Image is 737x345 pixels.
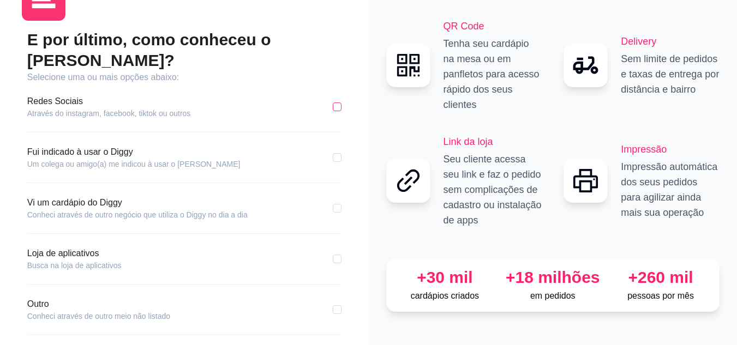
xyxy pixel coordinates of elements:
[611,289,710,302] p: pessoas por mês
[621,159,720,220] p: Impressão automática dos seus pedidos para agilizar ainda mais sua operação
[444,36,542,112] p: Tenha seu cardápio na mesa ou em panfletos para acesso rápido dos seus clientes
[27,260,122,271] article: Busca na loja de aplicativos
[27,311,170,322] article: Conheci através de outro meio não listado
[27,298,170,311] article: Outro
[611,268,710,287] div: +260 mil
[444,134,542,149] h2: Link da loja
[27,71,341,84] article: Selecione uma ou mais opções abaixo:
[396,268,495,287] div: +30 mil
[27,209,248,220] article: Conheci através de outro negócio que utiliza o Diggy no dia a dia
[503,289,602,302] p: em pedidos
[27,196,248,209] article: Vi um cardápio do Diggy
[27,29,341,71] h2: E por último, como conheceu o [PERSON_NAME]?
[27,146,241,159] article: Fui indicado à usar o Diggy
[621,142,720,157] h2: Impressão
[27,159,241,170] article: Um colega ou amigo(a) me indicou à usar o [PERSON_NAME]
[27,108,191,119] article: Através do instagram, facebook, tiktok ou outros
[444,152,542,228] p: Seu cliente acessa seu link e faz o pedido sem complicações de cadastro ou instalação de apps
[621,51,720,97] p: Sem limite de pedidos e taxas de entrega por distância e bairro
[621,34,720,49] h2: Delivery
[396,289,495,302] p: cardápios criados
[27,95,191,108] article: Redes Sociais
[27,247,122,260] article: Loja de aplicativos
[444,19,542,34] h2: QR Code
[503,268,602,287] div: +18 milhões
